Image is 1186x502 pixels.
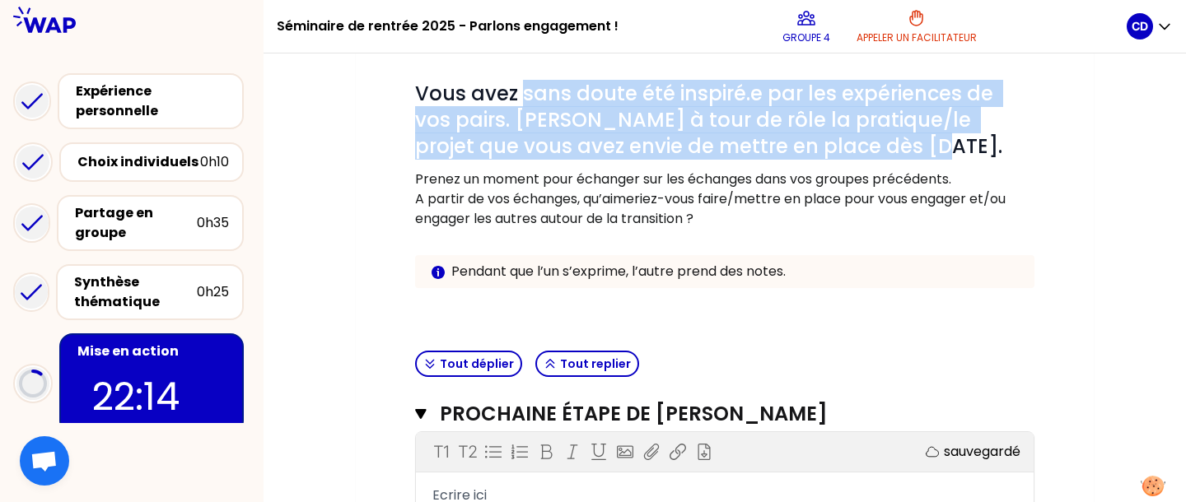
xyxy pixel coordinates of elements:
[850,2,983,51] button: Appeler un facilitateur
[440,401,971,427] h3: Prochaine étape de [PERSON_NAME]
[782,31,830,44] p: Groupe 4
[857,31,977,44] p: Appeler un facilitateur
[1127,13,1173,40] button: CD
[415,189,1034,229] p: A partir de vos échanges, qu’aimeriez-vous faire/mettre en place pour vous engager et/ou engager ...
[415,351,522,377] button: Tout déplier
[76,81,229,121] div: Expérience personnelle
[20,436,69,486] div: Ouvrir le chat
[458,440,477,463] p: T2
[415,80,1002,160] span: Vous avez sans doute été inspiré.e par les expériences de vos pairs. [PERSON_NAME] à tour de rôle...
[197,213,229,233] div: 0h35
[75,203,197,243] div: Partage en groupe
[77,152,200,172] div: Choix individuels
[433,440,449,463] p: T1
[535,351,639,377] button: Tout replier
[77,342,229,361] div: Mise en action
[197,282,229,302] div: 0h25
[415,401,1034,427] button: Prochaine étape de [PERSON_NAME]
[92,368,211,425] p: 22:14
[200,152,229,172] div: 0h10
[1132,18,1148,35] p: CD
[944,442,1020,462] p: sauvegardé
[74,272,197,312] div: Synthèse thématique
[415,170,1034,189] p: Prenez un moment pour échanger sur les échanges dans vos groupes précédents.
[451,262,1021,281] p: Pendant que l’un s’exprime, l’autre prend des notes.
[776,2,837,51] button: Groupe 4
